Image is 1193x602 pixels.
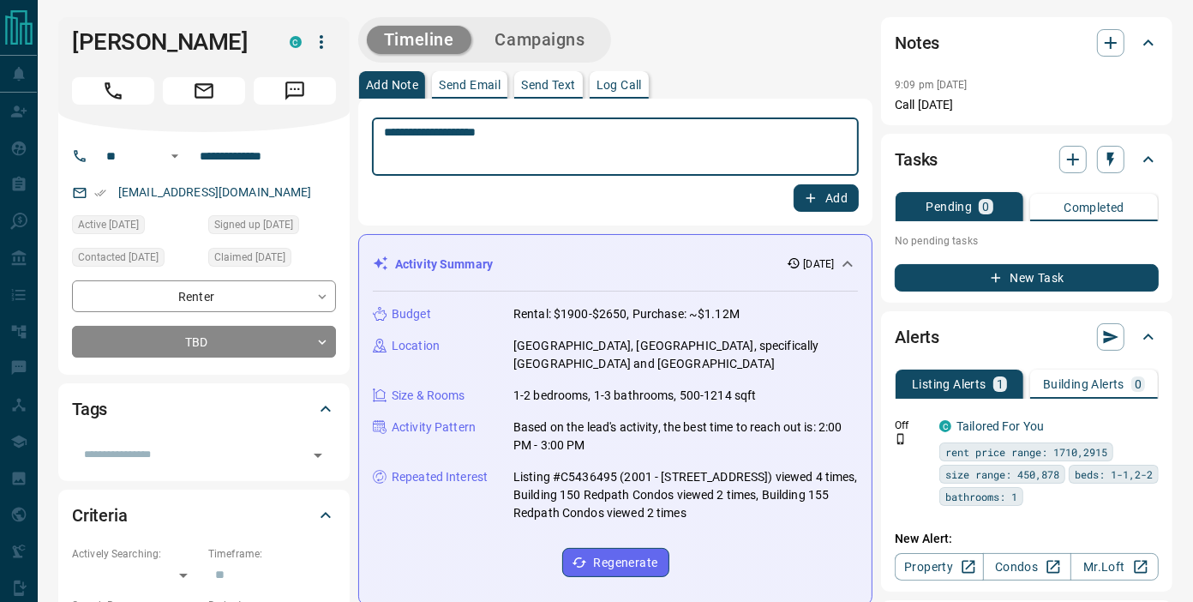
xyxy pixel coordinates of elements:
[1043,378,1124,390] p: Building Alerts
[912,378,986,390] p: Listing Alerts
[997,378,1004,390] p: 1
[804,256,835,272] p: [DATE]
[165,146,185,166] button: Open
[982,201,989,213] p: 0
[214,249,285,266] span: Claimed [DATE]
[367,26,471,54] button: Timeline
[72,502,128,529] h2: Criteria
[72,395,107,423] h2: Tags
[395,256,493,274] p: Activity Summary
[895,228,1159,254] p: No pending tasks
[895,264,1159,292] button: New Task
[72,546,200,562] p: Actively Searching:
[1070,553,1159,581] a: Mr.Loft
[208,546,336,562] p: Timeframe:
[983,553,1071,581] a: Condos
[895,96,1159,114] p: Call [DATE]
[596,79,642,91] p: Log Call
[895,79,968,91] p: 9:09 pm [DATE]
[392,337,440,355] p: Location
[72,248,200,272] div: Sat Sep 13 2025
[895,433,907,445] svg: Push Notification Only
[163,77,245,105] span: Email
[392,418,476,436] p: Activity Pattern
[945,466,1059,483] span: size range: 450,878
[895,22,1159,63] div: Notes
[895,29,939,57] h2: Notes
[72,388,336,430] div: Tags
[513,305,740,323] p: Rental: $1900-$2650, Purchase: ~$1.12M
[794,184,859,212] button: Add
[373,249,858,280] div: Activity Summary[DATE]
[392,305,431,323] p: Budget
[118,185,312,199] a: [EMAIL_ADDRESS][DOMAIN_NAME]
[945,443,1107,461] span: rent price range: 1710,2915
[72,326,336,358] div: TBD
[895,139,1159,180] div: Tasks
[254,77,336,105] span: Message
[1064,202,1124,214] p: Completed
[895,553,983,581] a: Property
[521,79,576,91] p: Send Text
[926,201,973,213] p: Pending
[290,36,302,48] div: condos.ca
[72,215,200,239] div: Sat Sep 13 2025
[392,387,465,405] p: Size & Rooms
[895,418,929,433] p: Off
[366,79,418,91] p: Add Note
[392,468,488,486] p: Repeated Interest
[72,495,336,536] div: Criteria
[513,418,858,455] p: Based on the lead's activity, the best time to reach out is: 2:00 PM - 3:00 PM
[306,443,330,467] button: Open
[895,530,1159,548] p: New Alert:
[72,28,264,56] h1: [PERSON_NAME]
[895,316,1159,358] div: Alerts
[208,248,336,272] div: Sat Sep 13 2025
[513,387,757,405] p: 1-2 bedrooms, 1-3 bathrooms, 500-1214 sqft
[1135,378,1142,390] p: 0
[895,146,938,173] h2: Tasks
[562,548,669,577] button: Regenerate
[895,323,939,351] h2: Alerts
[439,79,501,91] p: Send Email
[939,420,951,432] div: condos.ca
[214,216,293,233] span: Signed up [DATE]
[956,419,1044,433] a: Tailored For You
[208,215,336,239] div: Sat Sep 13 2025
[78,216,139,233] span: Active [DATE]
[78,249,159,266] span: Contacted [DATE]
[1075,466,1153,483] span: beds: 1-1,2-2
[72,77,154,105] span: Call
[478,26,602,54] button: Campaigns
[94,187,106,199] svg: Email Verified
[72,280,336,312] div: Renter
[513,337,858,373] p: [GEOGRAPHIC_DATA], [GEOGRAPHIC_DATA], specifically [GEOGRAPHIC_DATA] and [GEOGRAPHIC_DATA]
[945,488,1017,505] span: bathrooms: 1
[513,468,858,522] p: Listing #C5436495 (2001 - [STREET_ADDRESS]) viewed 4 times, Building 150 Redpath Condos viewed 2 ...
